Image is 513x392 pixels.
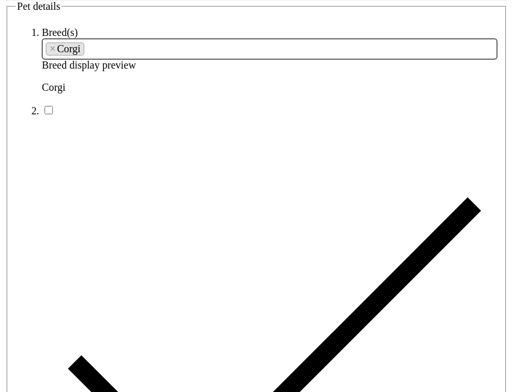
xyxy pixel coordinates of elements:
[42,82,497,93] p: Corgi
[17,1,60,12] span: Pet details
[42,27,497,93] li: Breed display preview
[50,43,56,55] span: ×
[42,27,78,38] label: Breed(s)
[46,42,84,56] li: Corgi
